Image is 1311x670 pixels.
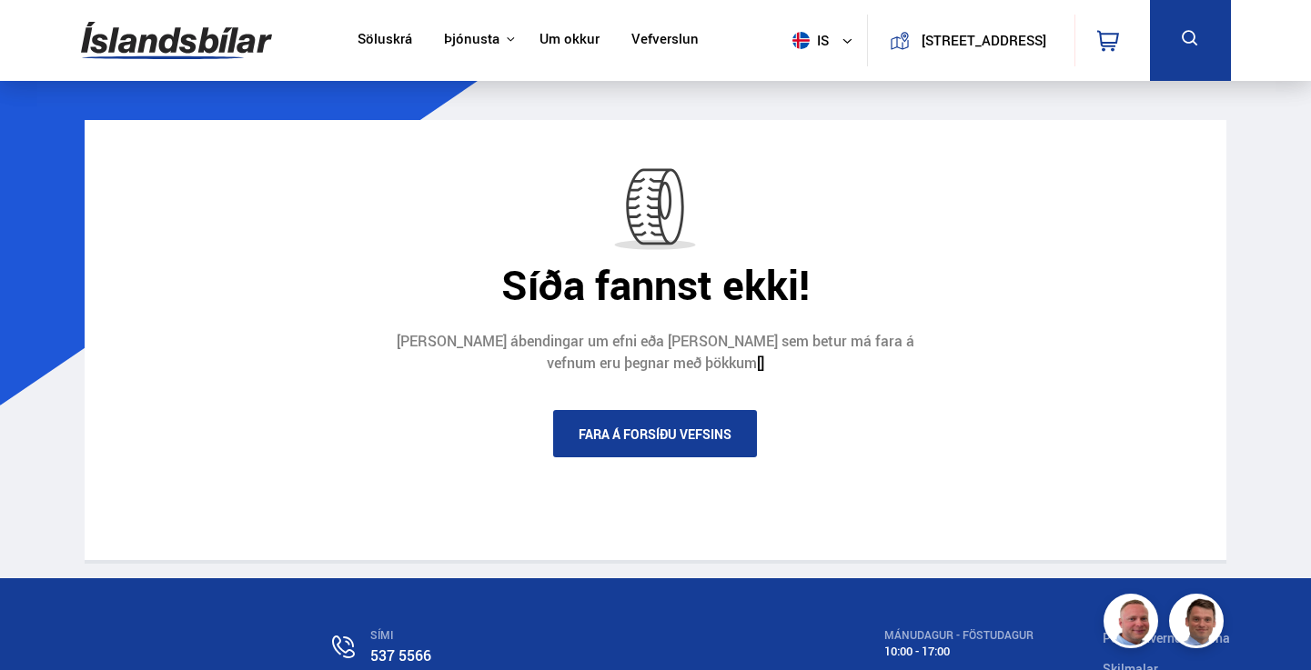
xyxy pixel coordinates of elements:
img: siFngHWaQ9KaOqBr.png [1106,596,1161,651]
div: Síða fannst ekki! [98,261,1213,308]
img: FbJEzSuNWCJXmdc-.webp [1172,596,1226,651]
button: Þjónusta [444,31,499,48]
a: Söluskrá [358,31,412,50]
a: Vefverslun [631,31,699,50]
button: [STREET_ADDRESS] [917,33,1051,48]
button: is [785,14,867,67]
img: svg+xml;base64,PHN2ZyB4bWxucz0iaHR0cDovL3d3dy53My5vcmcvMjAwMC9zdmciIHdpZHRoPSI1MTIiIGhlaWdodD0iNT... [792,32,810,49]
a: Um okkur [540,31,600,50]
div: [PERSON_NAME] ábendingar um efni eða [PERSON_NAME] sem betur má fara á vefnum eru þegnar með þökkum [382,331,928,374]
div: SÍMI [370,629,815,642]
a: 537 5566 [370,645,431,665]
div: MÁNUDAGUR - FÖSTUDAGUR [884,629,1034,642]
span: is [785,32,831,49]
a: [] [757,353,764,373]
div: 10:00 - 17:00 [884,645,1034,658]
img: G0Ugv5HjCgRt.svg [81,11,272,70]
a: [STREET_ADDRESS] [878,15,1064,66]
a: Fara á forsíðu vefsins [553,410,757,457]
img: n0V2lOsqF3l1V2iz.svg [332,635,355,658]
